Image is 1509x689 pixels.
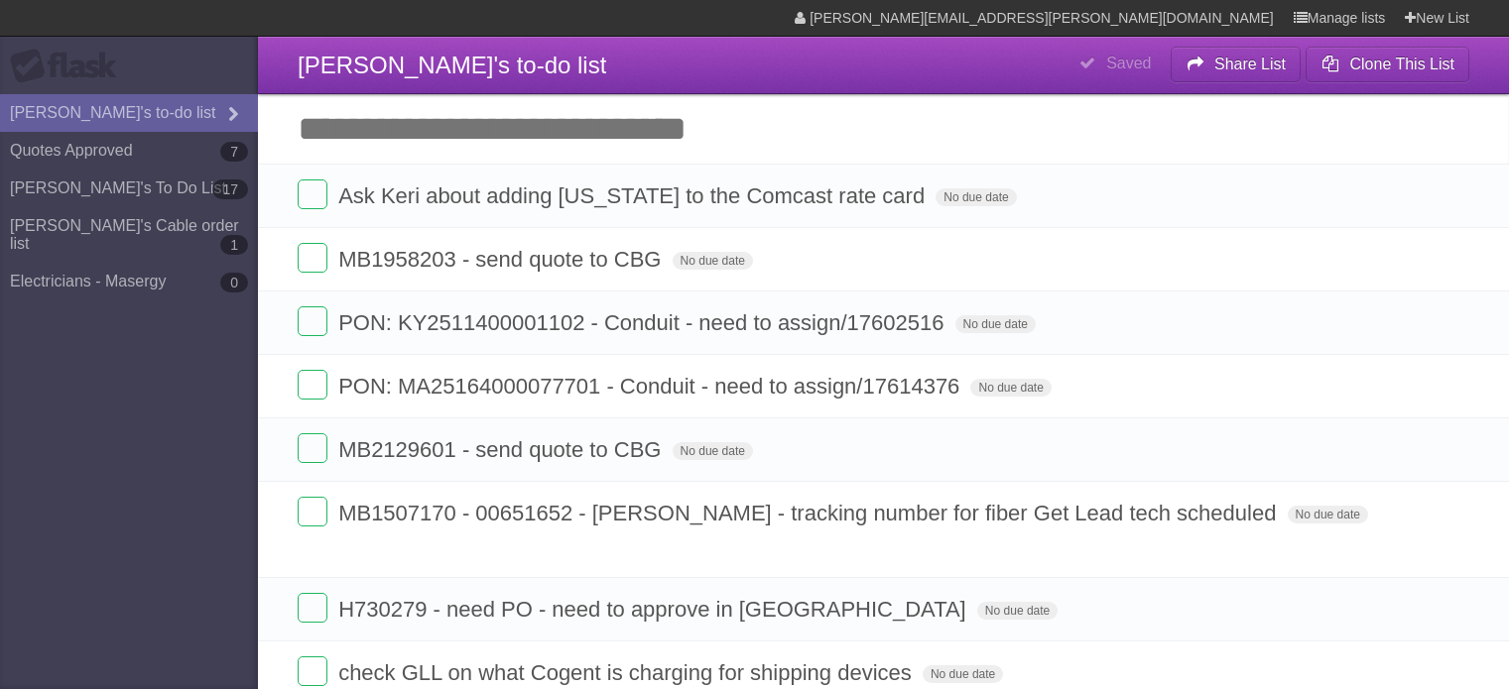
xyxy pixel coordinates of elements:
[1214,56,1286,72] b: Share List
[338,501,1281,525] span: MB1507170 - 00651652 - [PERSON_NAME] - tracking number for fiber Get Lead tech scheduled
[298,497,327,526] label: Done
[298,306,327,336] label: Done
[673,442,753,460] span: No due date
[338,437,666,462] span: MB2129601 - send quote to CBG
[977,602,1058,620] span: No due date
[338,597,971,622] span: H730279 - need PO - need to approve in [GEOGRAPHIC_DATA]
[1106,55,1151,71] b: Saved
[1349,56,1454,72] b: Clone This List
[298,52,606,78] span: [PERSON_NAME]'s to-do list
[338,660,917,685] span: check GLL on what Cogent is charging for shipping devices
[338,374,964,399] span: PON: MA25164000077701 - Conduit - need to assign/17614376
[298,179,327,209] label: Done
[10,49,129,84] div: Flask
[212,179,248,199] b: 17
[298,370,327,400] label: Done
[1171,47,1302,82] button: Share List
[923,665,1003,683] span: No due date
[298,433,327,463] label: Done
[955,315,1036,333] span: No due date
[220,273,248,292] b: 0
[936,188,1016,206] span: No due date
[1288,506,1368,523] span: No due date
[338,247,666,272] span: MB1958203 - send quote to CBG
[298,593,327,623] label: Done
[673,252,753,270] span: No due date
[338,310,948,335] span: PON: KY2511400001102 - Conduit - need to assign/17602516
[220,142,248,162] b: 7
[298,243,327,273] label: Done
[970,379,1051,397] span: No due date
[338,183,930,208] span: Ask Keri about adding [US_STATE] to the Comcast rate card
[1306,47,1469,82] button: Clone This List
[298,656,327,686] label: Done
[220,235,248,255] b: 1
